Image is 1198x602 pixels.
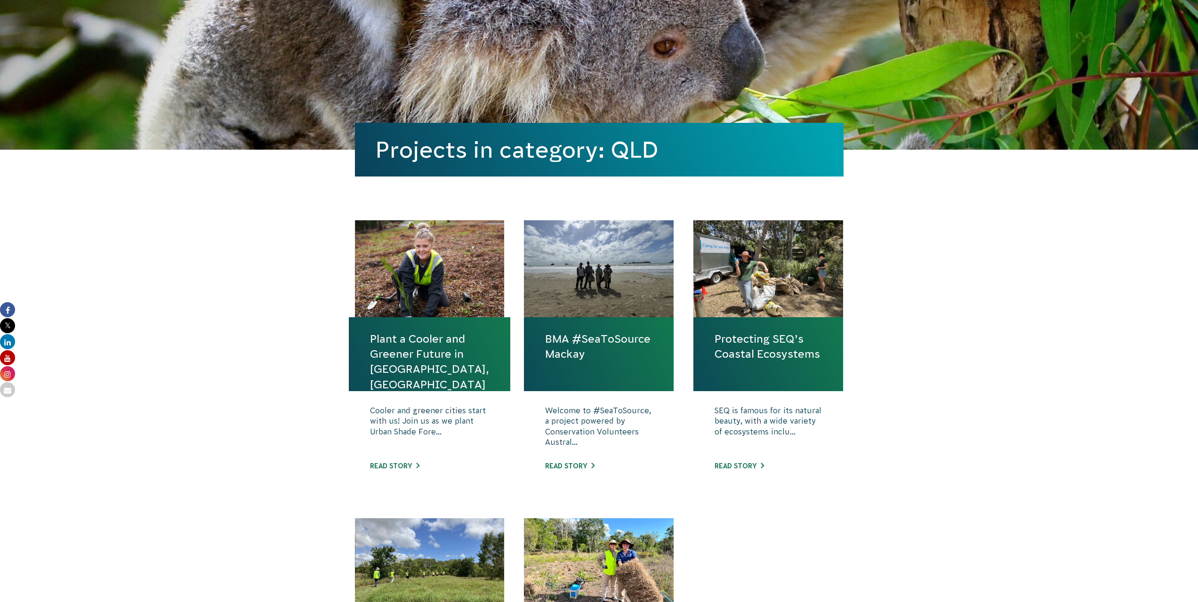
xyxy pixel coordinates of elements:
a: Protecting SEQ’s Coastal Ecosystems [715,331,822,361]
p: Welcome to #SeaToSource, a project powered by Conservation Volunteers Austral... [545,405,652,452]
a: Read story [715,462,764,470]
a: Read story [370,462,419,470]
p: Cooler and greener cities start with us! Join us as we plant Urban Shade Fore... [370,405,489,452]
a: Plant a Cooler and Greener Future in [GEOGRAPHIC_DATA], [GEOGRAPHIC_DATA] [370,331,489,392]
a: Read story [545,462,595,470]
a: BMA #SeaToSource Mackay [545,331,652,361]
p: SEQ is famous for its natural beauty, with a wide variety of ecosystems inclu... [715,405,822,452]
h1: Projects in category: QLD [376,137,823,162]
